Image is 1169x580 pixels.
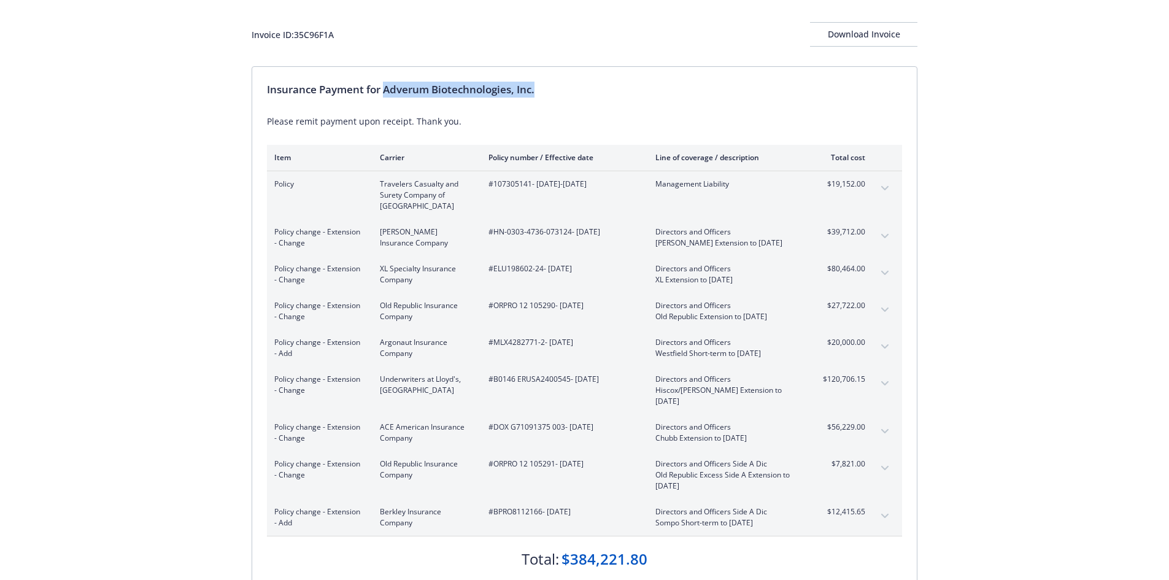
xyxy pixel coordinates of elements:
button: expand content [875,374,895,393]
span: Policy change - Extension - Change [274,458,360,481]
button: expand content [875,458,895,478]
span: XL Specialty Insurance Company [380,263,469,285]
span: $120,706.15 [819,374,865,385]
span: Old Republic Insurance Company [380,300,469,322]
span: Policy [274,179,360,190]
button: Download Invoice [810,22,917,47]
span: Chubb Extension to [DATE] [655,433,800,444]
span: #HN-0303-4736-073124 - [DATE] [488,226,636,238]
div: Policy change - Extension - ChangeACE American Insurance Company#DOX G71091375 003- [DATE]Directo... [267,414,902,451]
span: Underwriters at Lloyd's, [GEOGRAPHIC_DATA] [380,374,469,396]
span: Old Republic Excess Side A Extension to [DATE] [655,470,800,492]
span: Policy change - Extension - Change [274,374,360,396]
div: Line of coverage / description [655,152,800,163]
span: Directors and Officers[PERSON_NAME] Extension to [DATE] [655,226,800,249]
span: Directors and OfficersOld Republic Extension to [DATE] [655,300,800,322]
div: Total cost [819,152,865,163]
span: #BPRO8112166 - [DATE] [488,506,636,517]
div: Policy change - Extension - ChangeUnderwriters at Lloyd's, [GEOGRAPHIC_DATA]#B0146 ERUSA2400545- ... [267,366,902,414]
div: Please remit payment upon receipt. Thank you. [267,115,902,128]
span: [PERSON_NAME] Insurance Company [380,226,469,249]
div: Item [274,152,360,163]
div: Policy number / Effective date [488,152,636,163]
span: Sompo Short-term to [DATE] [655,517,800,528]
span: Old Republic Insurance Company [380,458,469,481]
span: #ELU198602-24 - [DATE] [488,263,636,274]
span: #ORPRO 12 105290 - [DATE] [488,300,636,311]
div: Total: [522,549,559,570]
button: expand content [875,506,895,526]
span: Policy change - Extension - Change [274,422,360,444]
span: $20,000.00 [819,337,865,348]
span: Directors and Officers [655,226,800,238]
span: $39,712.00 [819,226,865,238]
span: ACE American Insurance Company [380,422,469,444]
span: Directors and Officers [655,374,800,385]
div: Insurance Payment for Adverum Biotechnologies, Inc. [267,82,902,98]
span: Directors and OfficersHiscox/[PERSON_NAME] Extension to [DATE] [655,374,800,407]
span: Travelers Casualty and Surety Company of [GEOGRAPHIC_DATA] [380,179,469,212]
span: $80,464.00 [819,263,865,274]
div: Carrier [380,152,469,163]
span: #107305141 - [DATE]-[DATE] [488,179,636,190]
span: Directors and OfficersXL Extension to [DATE] [655,263,800,285]
span: Directors and Officers Side A DicOld Republic Excess Side A Extension to [DATE] [655,458,800,492]
span: Directors and Officers Side A DicSompo Short-term to [DATE] [655,506,800,528]
div: Policy change - Extension - AddArgonaut Insurance Company#MLX4282771-2- [DATE]Directors and Offic... [267,330,902,366]
span: $12,415.65 [819,506,865,517]
div: $384,221.80 [561,549,647,570]
button: expand content [875,300,895,320]
span: Berkley Insurance Company [380,506,469,528]
span: Argonaut Insurance Company [380,337,469,359]
span: Directors and Officers [655,337,800,348]
span: $56,229.00 [819,422,865,433]
span: #MLX4282771-2 - [DATE] [488,337,636,348]
span: Westfield Short-term to [DATE] [655,348,800,359]
span: $19,152.00 [819,179,865,190]
span: [PERSON_NAME] Extension to [DATE] [655,238,800,249]
span: #ORPRO 12 105291 - [DATE] [488,458,636,470]
button: expand content [875,337,895,357]
span: $7,821.00 [819,458,865,470]
span: #DOX G71091375 003 - [DATE] [488,422,636,433]
button: expand content [875,179,895,198]
span: Policy change - Extension - Change [274,300,360,322]
span: Policy change - Extension - Add [274,506,360,528]
span: Directors and Officers Side A Dic [655,506,800,517]
span: Directors and Officers Side A Dic [655,458,800,470]
span: Policy change - Extension - Add [274,337,360,359]
div: Policy change - Extension - ChangeOld Republic Insurance Company#ORPRO 12 105290- [DATE]Directors... [267,293,902,330]
span: Management Liability [655,179,800,190]
div: Policy change - Extension - Change[PERSON_NAME] Insurance Company#HN-0303-4736-073124- [DATE]Dire... [267,219,902,256]
span: Hiscox/[PERSON_NAME] Extension to [DATE] [655,385,800,407]
span: Old Republic Extension to [DATE] [655,311,800,322]
button: expand content [875,422,895,441]
div: Policy change - Extension - AddBerkley Insurance Company#BPRO8112166- [DATE]Directors and Officer... [267,499,902,536]
span: #B0146 ERUSA2400545 - [DATE] [488,374,636,385]
div: Policy change - Extension - ChangeXL Specialty Insurance Company#ELU198602-24- [DATE]Directors an... [267,256,902,293]
span: Policy change - Extension - Change [274,226,360,249]
span: Directors and OfficersChubb Extension to [DATE] [655,422,800,444]
span: Policy change - Extension - Change [274,263,360,285]
div: PolicyTravelers Casualty and Surety Company of [GEOGRAPHIC_DATA]#107305141- [DATE]-[DATE]Manageme... [267,171,902,219]
span: Directors and Officers [655,300,800,311]
div: Download Invoice [810,23,917,46]
span: Directors and Officers [655,422,800,433]
button: expand content [875,263,895,283]
button: expand content [875,226,895,246]
span: Directors and OfficersWestfield Short-term to [DATE] [655,337,800,359]
span: Directors and Officers [655,263,800,274]
div: Invoice ID: 35C96F1A [252,28,334,41]
div: Policy change - Extension - ChangeOld Republic Insurance Company#ORPRO 12 105291- [DATE]Directors... [267,451,902,499]
span: $27,722.00 [819,300,865,311]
